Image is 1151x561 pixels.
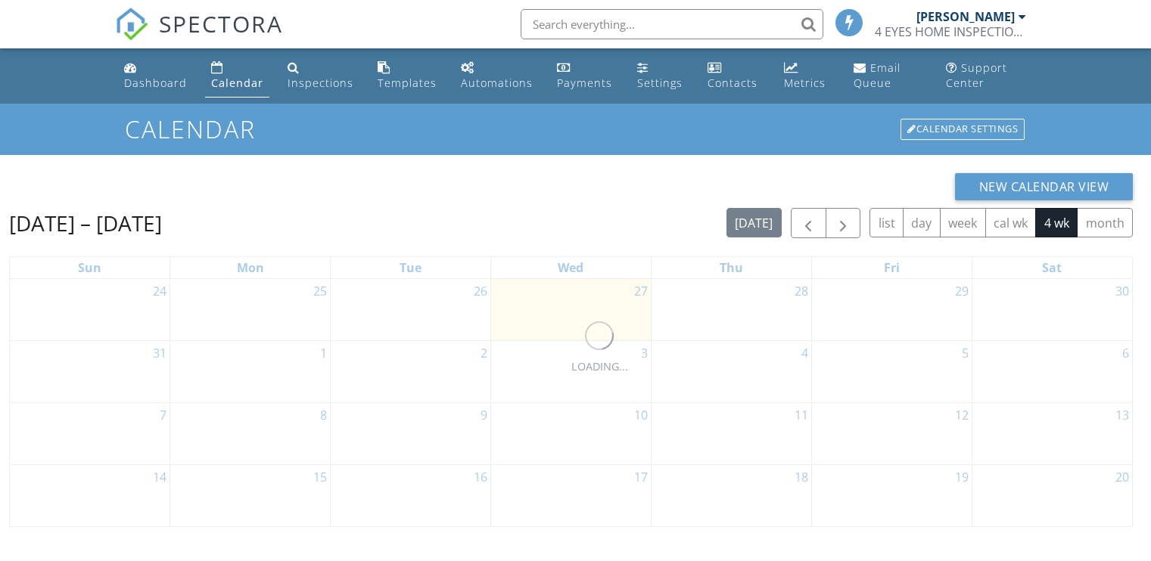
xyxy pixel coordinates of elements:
a: Go to September 8, 2025 [317,403,330,427]
a: Go to September 16, 2025 [471,465,490,489]
a: Go to September 6, 2025 [1119,341,1132,365]
button: [DATE] [726,208,782,237]
td: Go to September 19, 2025 [811,465,972,527]
a: Saturday [1039,257,1065,278]
div: Email Queue [854,60,901,90]
img: The Best Home Inspection Software - Spectora [115,8,148,41]
div: Support Center [946,60,1007,90]
input: Search everything... [521,9,823,39]
a: Monday [234,257,267,278]
td: Go to September 15, 2025 [170,465,331,527]
a: Payments [551,54,619,98]
td: Go to August 25, 2025 [170,279,331,341]
td: Go to August 31, 2025 [10,341,170,403]
a: Thursday [717,257,746,278]
td: Go to September 3, 2025 [491,341,652,403]
a: Go to August 24, 2025 [150,279,170,303]
a: Go to September 5, 2025 [959,341,972,365]
div: 4 EYES HOME INSPECTIONS LLC [875,24,1026,39]
a: Go to August 25, 2025 [310,279,330,303]
td: Go to September 6, 2025 [972,341,1132,403]
h2: [DATE] – [DATE] [9,208,162,238]
button: day [903,208,941,237]
div: Settings [637,76,683,90]
td: Go to September 7, 2025 [10,403,170,465]
div: [PERSON_NAME] [916,9,1015,24]
a: Go to September 7, 2025 [157,403,170,427]
a: Go to September 18, 2025 [792,465,811,489]
button: 4 wk [1035,208,1078,237]
td: Go to September 9, 2025 [331,403,491,465]
button: Previous [791,208,826,239]
a: Calendar Settings [899,117,1026,141]
a: Email Queue [848,54,929,98]
button: New Calendar View [955,173,1134,200]
a: Go to September 4, 2025 [798,341,811,365]
td: Go to September 4, 2025 [651,341,811,403]
div: Inspections [288,76,353,90]
a: Automations (Basic) [455,54,539,98]
a: Go to September 19, 2025 [952,465,972,489]
td: Go to August 28, 2025 [651,279,811,341]
a: Go to September 3, 2025 [638,341,651,365]
a: Go to September 14, 2025 [150,465,170,489]
a: Go to August 29, 2025 [952,279,972,303]
td: Go to September 11, 2025 [651,403,811,465]
a: Go to September 13, 2025 [1112,403,1132,427]
td: Go to September 17, 2025 [491,465,652,527]
td: Go to September 16, 2025 [331,465,491,527]
div: Templates [378,76,437,90]
a: Go to September 9, 2025 [478,403,490,427]
td: Go to August 30, 2025 [972,279,1132,341]
a: Go to September 12, 2025 [952,403,972,427]
a: Go to August 27, 2025 [631,279,651,303]
a: Sunday [75,257,104,278]
a: Go to August 26, 2025 [471,279,490,303]
a: Go to August 30, 2025 [1112,279,1132,303]
a: Metrics [778,54,835,98]
button: cal wk [985,208,1037,237]
td: Go to September 5, 2025 [811,341,972,403]
td: Go to September 20, 2025 [972,465,1132,527]
td: Go to August 26, 2025 [331,279,491,341]
span: SPECTORA [159,8,283,39]
a: Go to August 28, 2025 [792,279,811,303]
a: Contacts [701,54,766,98]
a: Friday [881,257,903,278]
button: week [940,208,986,237]
a: Go to September 11, 2025 [792,403,811,427]
a: Wednesday [555,257,586,278]
button: list [869,208,904,237]
button: month [1077,208,1133,237]
td: Go to September 8, 2025 [170,403,331,465]
td: Go to August 27, 2025 [491,279,652,341]
a: Go to September 1, 2025 [317,341,330,365]
div: Calendar Settings [901,119,1025,140]
a: Go to September 10, 2025 [631,403,651,427]
td: Go to September 13, 2025 [972,403,1132,465]
div: Metrics [784,76,826,90]
td: Go to September 1, 2025 [170,341,331,403]
h1: Calendar [125,116,1026,142]
a: Go to August 31, 2025 [150,341,170,365]
a: Calendar [205,54,269,98]
a: Go to September 15, 2025 [310,465,330,489]
div: Automations [461,76,533,90]
a: Go to September 17, 2025 [631,465,651,489]
button: Next [826,208,861,239]
div: LOADING... [571,358,628,375]
a: Support Center [940,54,1033,98]
a: Dashboard [118,54,193,98]
td: Go to September 10, 2025 [491,403,652,465]
a: SPECTORA [115,20,283,52]
a: Inspections [282,54,359,98]
a: Go to September 20, 2025 [1112,465,1132,489]
td: Go to September 12, 2025 [811,403,972,465]
td: Go to August 29, 2025 [811,279,972,341]
td: Go to September 2, 2025 [331,341,491,403]
div: Contacts [708,76,757,90]
div: Dashboard [124,76,187,90]
div: Payments [557,76,612,90]
div: Calendar [211,76,263,90]
td: Go to September 18, 2025 [651,465,811,527]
